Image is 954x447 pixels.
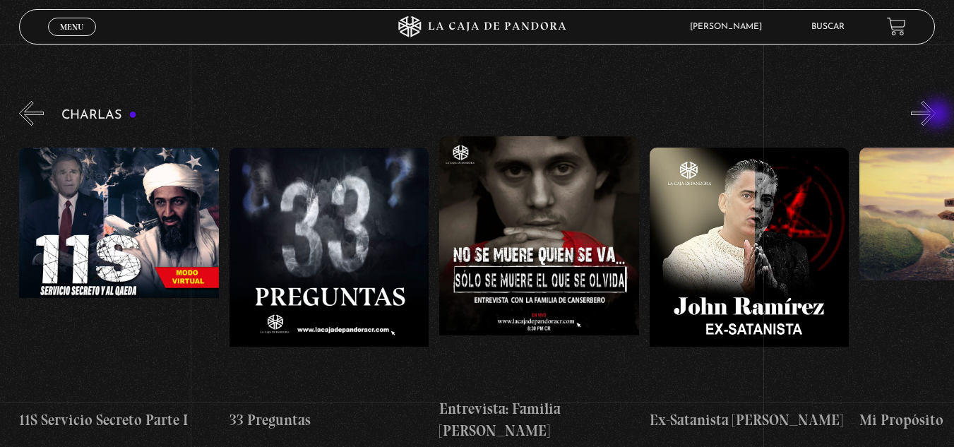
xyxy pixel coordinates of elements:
a: Buscar [811,23,845,31]
h4: 33 Preguntas [229,409,429,431]
h3: Charlas [61,109,137,122]
button: Next [911,101,936,126]
a: 11S Servicio Secreto Parte I [19,136,219,442]
span: Menu [60,23,83,31]
span: Cerrar [55,34,88,44]
a: Ex-Satanista [PERSON_NAME] [650,136,849,442]
h4: Ex-Satanista [PERSON_NAME] [650,409,849,431]
span: [PERSON_NAME] [683,23,776,31]
h4: 11S Servicio Secreto Parte I [19,409,219,431]
a: Entrevista: Familia [PERSON_NAME] [439,136,639,442]
a: 33 Preguntas [229,136,429,442]
h4: Entrevista: Familia [PERSON_NAME] [439,398,639,442]
button: Previous [19,101,44,126]
a: View your shopping cart [887,17,906,36]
